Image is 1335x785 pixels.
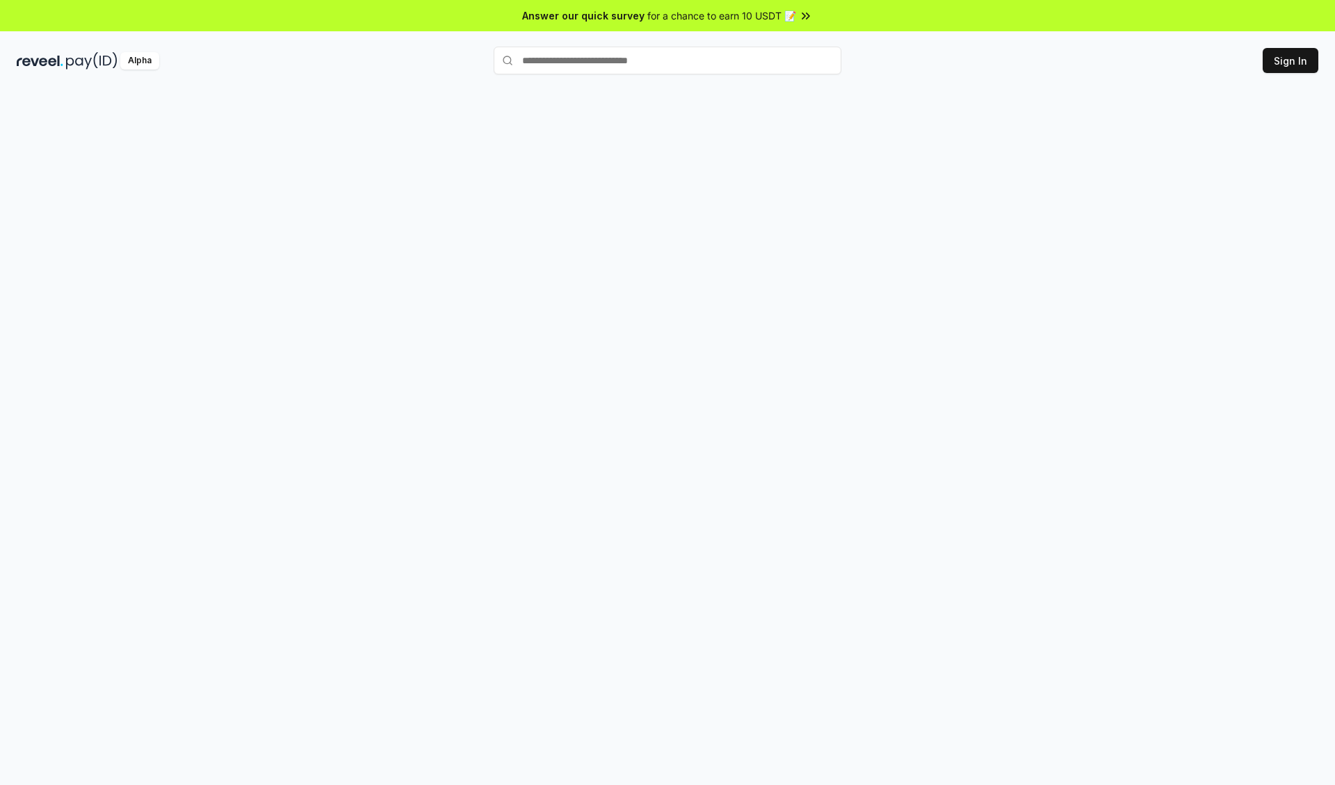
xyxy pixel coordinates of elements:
span: Answer our quick survey [522,8,645,23]
img: pay_id [66,52,118,70]
div: Alpha [120,52,159,70]
span: for a chance to earn 10 USDT 📝 [647,8,796,23]
img: reveel_dark [17,52,63,70]
button: Sign In [1263,48,1318,73]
